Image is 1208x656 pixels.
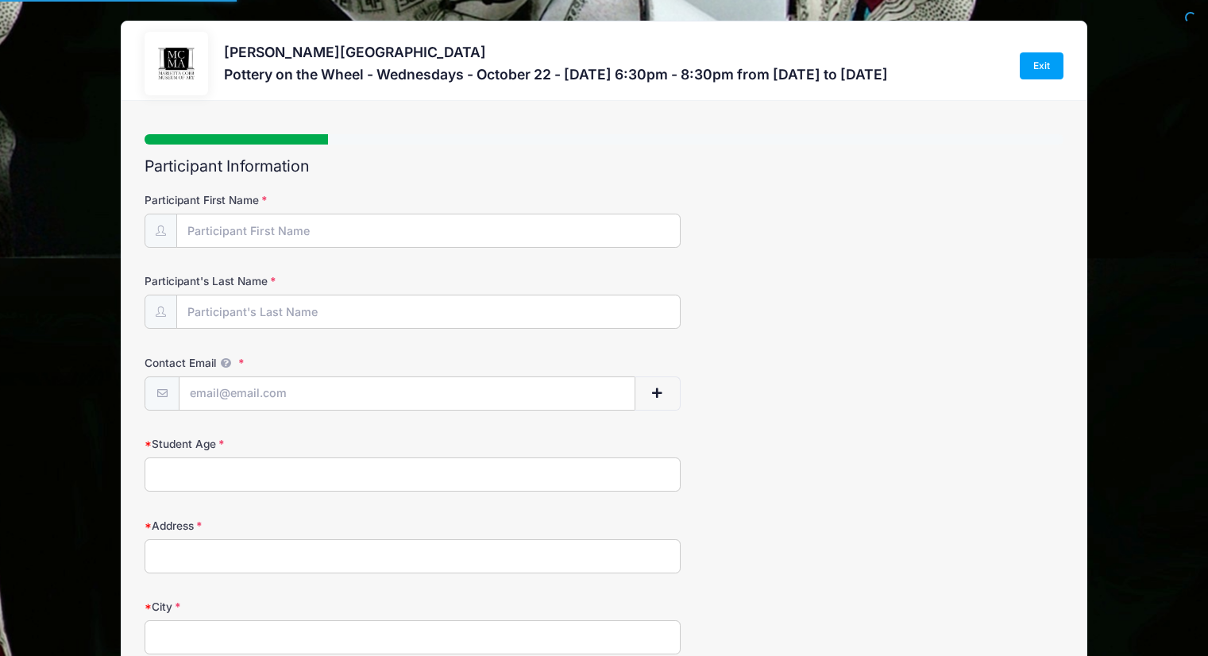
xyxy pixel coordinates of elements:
[216,357,235,369] span: We will send confirmations, payment reminders, and custom email messages to each address listed. ...
[145,436,451,452] label: Student Age
[145,192,451,208] label: Participant First Name
[224,66,888,83] h3: Pottery on the Wheel - Wednesdays - October 22 - [DATE] 6:30pm - 8:30pm from [DATE] to [DATE]
[224,44,888,60] h3: [PERSON_NAME][GEOGRAPHIC_DATA]
[145,355,451,371] label: Contact Email
[145,599,451,615] label: City
[176,295,681,329] input: Participant's Last Name
[145,157,1063,176] h2: Participant Information
[179,376,635,411] input: email@email.com
[145,273,451,289] label: Participant's Last Name
[1020,52,1064,79] a: Exit
[176,214,681,248] input: Participant First Name
[145,518,451,534] label: Address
